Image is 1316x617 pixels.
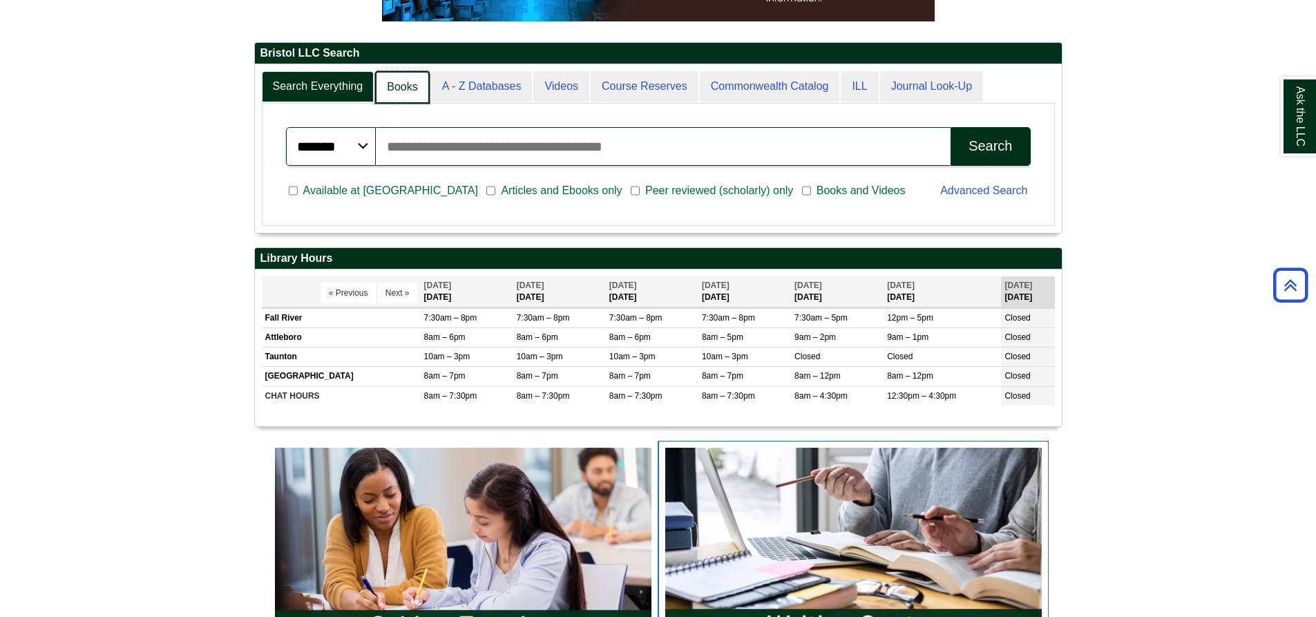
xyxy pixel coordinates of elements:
[424,352,470,361] span: 10am – 3pm
[794,391,848,401] span: 8am – 4:30pm
[631,184,640,197] input: Peer reviewed (scholarly) only
[375,71,429,104] a: Books
[794,313,848,323] span: 7:30am – 5pm
[424,371,466,381] span: 8am – 7pm
[517,313,570,323] span: 7:30am – 8pm
[517,352,563,361] span: 10am – 3pm
[887,313,933,323] span: 12pm – 5pm
[794,281,822,290] span: [DATE]
[289,184,298,197] input: Available at [GEOGRAPHIC_DATA]
[887,371,933,381] span: 8am – 12pm
[1004,281,1032,290] span: [DATE]
[262,348,421,367] td: Taunton
[255,248,1062,269] h2: Library Hours
[951,127,1030,166] button: Search
[262,328,421,348] td: Attleboro
[262,367,421,386] td: [GEOGRAPHIC_DATA]
[378,283,417,303] button: Next »
[421,276,513,307] th: [DATE]
[811,182,911,199] span: Books and Videos
[513,276,606,307] th: [DATE]
[702,371,743,381] span: 8am – 7pm
[700,71,840,102] a: Commonwealth Catalog
[640,182,799,199] span: Peer reviewed (scholarly) only
[702,281,729,290] span: [DATE]
[794,332,836,342] span: 9am – 2pm
[486,184,495,197] input: Articles and Ebooks only
[495,182,627,199] span: Articles and Ebooks only
[887,332,928,342] span: 9am – 1pm
[794,371,841,381] span: 8am – 12pm
[1004,332,1030,342] span: Closed
[702,391,755,401] span: 8am – 7:30pm
[609,371,651,381] span: 8am – 7pm
[609,332,651,342] span: 8am – 6pm
[880,71,983,102] a: Journal Look-Up
[609,391,662,401] span: 8am – 7:30pm
[262,308,421,328] td: Fall River
[431,71,533,102] a: A - Z Databases
[517,281,544,290] span: [DATE]
[841,71,878,102] a: ILL
[702,332,743,342] span: 8am – 5pm
[517,371,558,381] span: 8am – 7pm
[702,352,748,361] span: 10am – 3pm
[887,391,956,401] span: 12:30pm – 4:30pm
[884,276,1001,307] th: [DATE]
[1004,352,1030,361] span: Closed
[1004,313,1030,323] span: Closed
[517,332,558,342] span: 8am – 6pm
[698,276,791,307] th: [DATE]
[791,276,884,307] th: [DATE]
[424,332,466,342] span: 8am – 6pm
[1001,276,1054,307] th: [DATE]
[1268,276,1313,294] a: Back to Top
[533,71,589,102] a: Videos
[1004,391,1030,401] span: Closed
[702,313,755,323] span: 7:30am – 8pm
[887,281,915,290] span: [DATE]
[802,184,811,197] input: Books and Videos
[255,43,1062,64] h2: Bristol LLC Search
[609,281,637,290] span: [DATE]
[517,391,570,401] span: 8am – 7:30pm
[969,138,1012,154] div: Search
[1004,371,1030,381] span: Closed
[591,71,698,102] a: Course Reserves
[606,276,698,307] th: [DATE]
[609,352,656,361] span: 10am – 3pm
[424,281,452,290] span: [DATE]
[424,391,477,401] span: 8am – 7:30pm
[262,71,374,102] a: Search Everything
[298,182,484,199] span: Available at [GEOGRAPHIC_DATA]
[940,184,1027,196] a: Advanced Search
[887,352,913,361] span: Closed
[794,352,820,361] span: Closed
[609,313,662,323] span: 7:30am – 8pm
[262,386,421,406] td: CHAT HOURS
[321,283,376,303] button: « Previous
[424,313,477,323] span: 7:30am – 8pm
